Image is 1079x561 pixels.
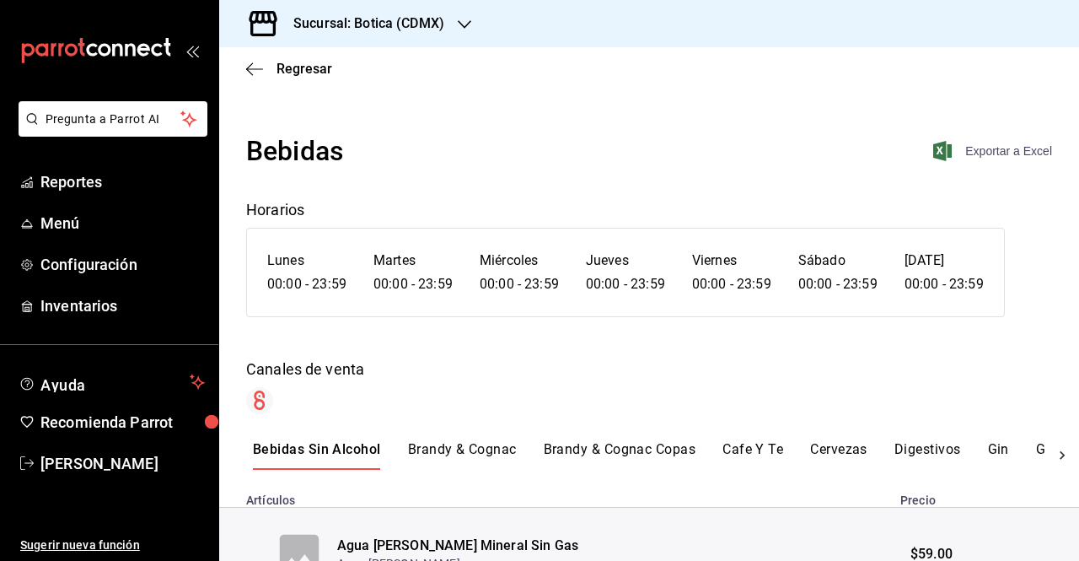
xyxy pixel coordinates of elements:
th: Artículos [219,483,890,508]
div: Agua [PERSON_NAME] Mineral Sin Gas [337,537,578,556]
button: Cervezas [810,441,867,470]
button: Gin [988,441,1009,470]
button: Pregunta a Parrot AI [19,101,207,137]
h6: Jueves [586,249,665,272]
button: Brandy & Cognac Copas [544,441,696,470]
button: Exportar a Excel [937,141,1052,161]
button: Cafe Y Te [722,441,783,470]
h3: Sucursal: Botica (CDMX) [280,13,444,34]
h6: Viernes [692,249,771,272]
button: Brandy & Cognac [408,441,517,470]
h6: 00:00 - 23:59 [480,272,559,296]
a: Pregunta a Parrot AI [12,122,207,140]
h6: 00:00 - 23:59 [692,272,771,296]
span: [PERSON_NAME] [40,452,205,475]
h6: 00:00 - 23:59 [905,272,984,296]
h6: Lunes [267,249,346,272]
span: Regresar [276,61,332,77]
h6: Martes [373,249,453,272]
div: Horarios [246,198,1052,221]
button: Regresar [246,61,332,77]
h6: 00:00 - 23:59 [267,272,346,296]
span: Sugerir nueva función [20,537,205,554]
th: Precio [890,483,1079,508]
span: Inventarios [40,294,205,317]
h6: 00:00 - 23:59 [798,272,878,296]
button: Bebidas Sin Alcohol [253,441,381,470]
h6: Miércoles [480,249,559,272]
div: Canales de venta [246,358,1052,380]
button: open_drawer_menu [185,44,199,57]
h6: Sábado [798,249,878,272]
button: Digestivos [894,441,961,470]
div: scrollable menu categories [253,441,1045,470]
span: Recomienda Parrot [40,411,205,434]
h6: [DATE] [905,249,984,272]
span: Menú [40,212,205,235]
div: Bebidas [246,131,344,171]
span: Ayuda [40,372,183,392]
span: Reportes [40,170,205,193]
h6: 00:00 - 23:59 [373,272,453,296]
span: Pregunta a Parrot AI [46,111,181,128]
h6: 00:00 - 23:59 [586,272,665,296]
span: Configuración [40,253,205,276]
